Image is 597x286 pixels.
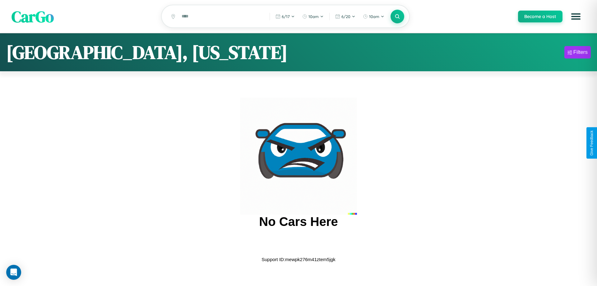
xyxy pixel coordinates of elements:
span: 10am [308,14,319,19]
div: Filters [573,49,588,55]
span: CarGo [12,6,54,27]
div: Open Intercom Messenger [6,265,21,280]
div: Give Feedback [590,130,594,156]
button: 6/17 [272,12,298,21]
button: Filters [564,46,591,59]
button: 10am [360,12,387,21]
span: 6 / 20 [341,14,350,19]
button: 10am [299,12,327,21]
button: Open menu [567,8,585,25]
p: Support ID: mewpk276m41ztem5jgk [261,255,336,264]
span: 6 / 17 [282,14,290,19]
h1: [GEOGRAPHIC_DATA], [US_STATE] [6,40,288,65]
button: Become a Host [518,11,562,22]
span: 10am [369,14,379,19]
button: 6/20 [332,12,359,21]
h2: No Cars Here [259,215,338,229]
img: car [240,98,357,215]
